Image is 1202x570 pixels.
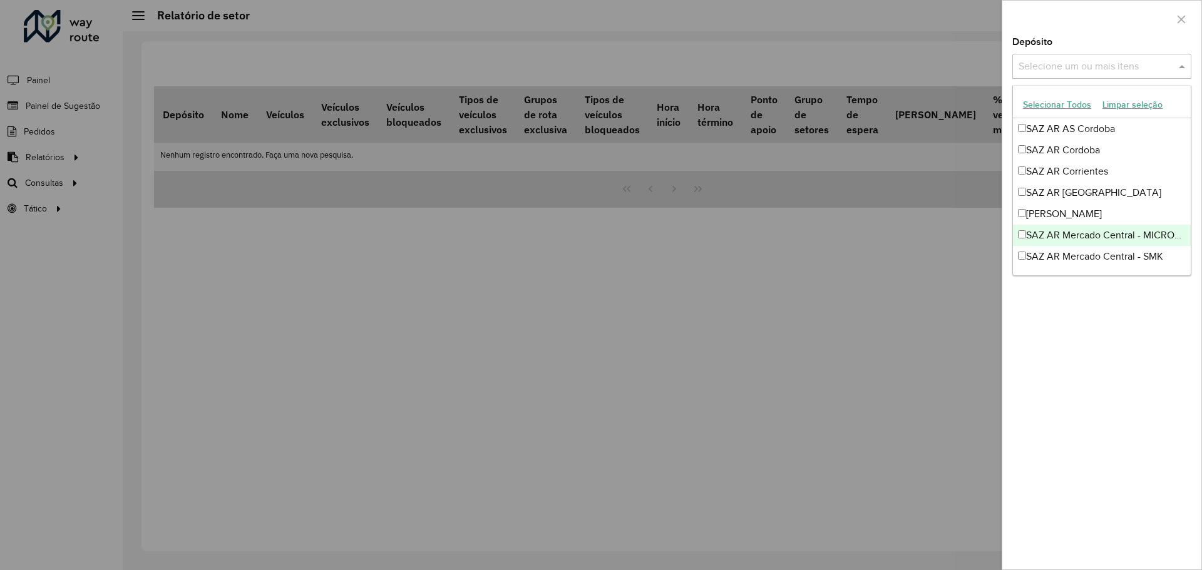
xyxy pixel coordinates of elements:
div: SAZ AR AS Cordoba [1013,118,1191,140]
div: SAZ AR Mercado Central - SMK [1013,246,1191,267]
button: Selecionar Todos [1017,95,1097,115]
div: SAZ AR Cordoba [1013,140,1191,161]
ng-dropdown-panel: Options list [1012,85,1191,276]
div: [PERSON_NAME] [1013,203,1191,225]
div: SAZ AR [GEOGRAPHIC_DATA] [1013,182,1191,203]
label: Depósito [1012,34,1052,49]
div: SAZ AR Mercado Central - MICROCENTRO [1013,225,1191,246]
div: SAZ AR Corrientes [1013,161,1191,182]
div: SAZ AR Mercado Central ESPECIALES [1013,267,1191,288]
button: Limpar seleção [1097,95,1168,115]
